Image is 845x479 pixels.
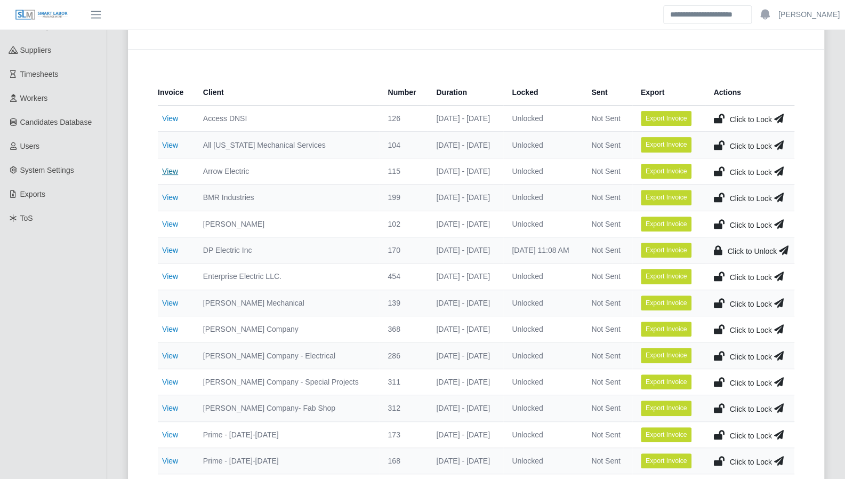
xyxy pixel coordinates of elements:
td: Arrow Electric [195,158,380,184]
td: Unlocked [503,211,583,237]
a: [PERSON_NAME] [778,9,840,20]
span: Click to Lock [729,379,771,387]
td: [DATE] - [DATE] [428,316,503,342]
span: Click to Lock [729,458,771,466]
span: ToS [20,214,33,222]
td: 104 [379,132,428,158]
a: View [162,430,178,439]
button: Export Invoice [641,401,692,416]
td: Unlocked [503,316,583,342]
td: 115 [379,158,428,184]
td: [DATE] - [DATE] [428,369,503,395]
td: 312 [379,395,428,421]
td: Unlocked [503,264,583,290]
td: Unlocked [503,395,583,421]
td: Unlocked [503,369,583,395]
td: Not Sent [583,132,632,158]
td: 139 [379,290,428,316]
td: Unlocked [503,421,583,448]
td: [DATE] - [DATE] [428,158,503,184]
td: BMR Industries [195,185,380,211]
a: View [162,141,178,149]
a: View [162,352,178,360]
td: 126 [379,106,428,132]
a: View [162,167,178,175]
a: View [162,272,178,281]
button: Export Invoice [641,190,692,205]
td: 311 [379,369,428,395]
td: 454 [379,264,428,290]
td: Not Sent [583,185,632,211]
td: [DATE] - [DATE] [428,132,503,158]
span: Timesheets [20,70,59,78]
button: Export Invoice [641,111,692,126]
td: [DATE] - [DATE] [428,106,503,132]
span: Click to Lock [729,405,771,413]
td: 170 [379,237,428,263]
td: [PERSON_NAME] Company - Electrical [195,342,380,369]
span: Candidates Database [20,118,92,126]
th: Sent [583,79,632,106]
a: View [162,325,178,333]
td: [DATE] - [DATE] [428,290,503,316]
td: 286 [379,342,428,369]
td: Unlocked [503,448,583,474]
a: View [162,299,178,307]
td: Access DNSI [195,106,380,132]
td: [DATE] - [DATE] [428,264,503,290]
th: Invoice [158,79,195,106]
td: Unlocked [503,106,583,132]
span: Click to Lock [729,353,771,361]
button: Export Invoice [641,348,692,363]
td: DP Electric Inc [195,237,380,263]
td: 102 [379,211,428,237]
td: Not Sent [583,395,632,421]
td: Unlocked [503,290,583,316]
td: 173 [379,421,428,448]
img: SLM Logo [15,9,68,21]
td: 368 [379,316,428,342]
td: Not Sent [583,448,632,474]
span: Click to Lock [729,168,771,177]
td: [DATE] - [DATE] [428,395,503,421]
span: Click to Unlock [727,247,777,256]
td: [PERSON_NAME] Company - Special Projects [195,369,380,395]
span: Click to Lock [729,221,771,229]
td: [PERSON_NAME] Company [195,316,380,342]
td: Prime - [DATE]-[DATE] [195,448,380,474]
td: Not Sent [583,211,632,237]
th: Actions [705,79,794,106]
td: [PERSON_NAME] Mechanical [195,290,380,316]
td: Unlocked [503,342,583,369]
td: Prime - [DATE]-[DATE] [195,421,380,448]
td: Not Sent [583,342,632,369]
span: Exports [20,190,45,198]
button: Export Invoice [641,322,692,337]
td: 168 [379,448,428,474]
button: Export Invoice [641,296,692,310]
span: Click to Lock [729,273,771,282]
td: Not Sent [583,369,632,395]
a: View [162,457,178,465]
a: View [162,378,178,386]
a: View [162,220,178,228]
button: Export Invoice [641,217,692,231]
td: [PERSON_NAME] Company- Fab Shop [195,395,380,421]
a: View [162,193,178,202]
td: Unlocked [503,185,583,211]
th: Locked [503,79,583,106]
a: View [162,404,178,412]
td: [DATE] - [DATE] [428,237,503,263]
td: All [US_STATE] Mechanical Services [195,132,380,158]
button: Export Invoice [641,374,692,389]
td: [DATE] - [DATE] [428,185,503,211]
button: Export Invoice [641,137,692,152]
td: [DATE] - [DATE] [428,421,503,448]
button: Export Invoice [641,453,692,468]
span: Suppliers [20,46,51,54]
td: Unlocked [503,132,583,158]
th: Export [632,79,705,106]
button: Export Invoice [641,427,692,442]
span: Click to Lock [729,326,771,334]
span: Click to Lock [729,194,771,203]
